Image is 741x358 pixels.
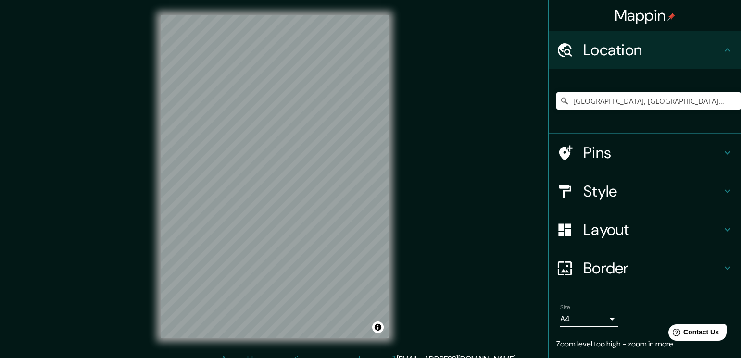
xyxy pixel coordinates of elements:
h4: Location [583,40,722,60]
img: pin-icon.png [667,13,675,21]
div: Layout [549,210,741,249]
h4: Layout [583,220,722,239]
div: Border [549,249,741,287]
h4: Border [583,259,722,278]
iframe: Help widget launcher [655,321,730,347]
div: Location [549,31,741,69]
h4: Style [583,182,722,201]
input: Pick your city or area [556,92,741,110]
div: Pins [549,134,741,172]
button: Toggle attribution [372,321,384,333]
h4: Pins [583,143,722,162]
p: Zoom level too high - zoom in more [556,338,733,350]
h4: Mappin [615,6,676,25]
div: A4 [560,311,618,327]
label: Size [560,303,570,311]
canvas: Map [161,15,389,338]
div: Style [549,172,741,210]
